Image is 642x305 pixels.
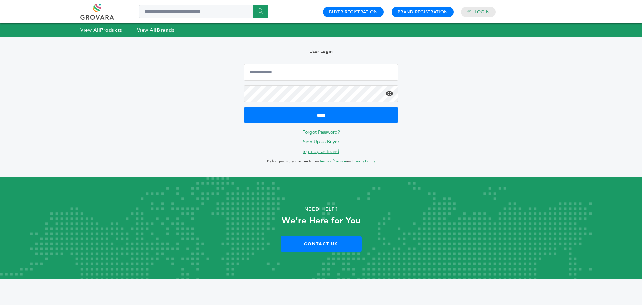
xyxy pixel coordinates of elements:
b: User Login [309,48,333,55]
a: Login [475,9,490,15]
input: Password [244,85,398,102]
a: Terms of Service [319,159,346,164]
input: Email Address [244,64,398,81]
a: Forgot Password? [302,129,340,135]
a: Privacy Policy [352,159,375,164]
a: Contact Us [281,236,362,252]
a: Buyer Registration [329,9,378,15]
p: By logging in, you agree to our and [244,157,398,165]
a: View AllProducts [80,27,122,33]
strong: Products [100,27,122,33]
strong: We’re Here for You [282,215,361,227]
a: Brand Registration [398,9,448,15]
a: Sign Up as Brand [303,148,339,155]
strong: Brands [157,27,174,33]
input: Search a product or brand... [139,5,268,18]
a: Sign Up as Buyer [303,139,339,145]
a: View AllBrands [137,27,175,33]
p: Need Help? [32,204,610,214]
